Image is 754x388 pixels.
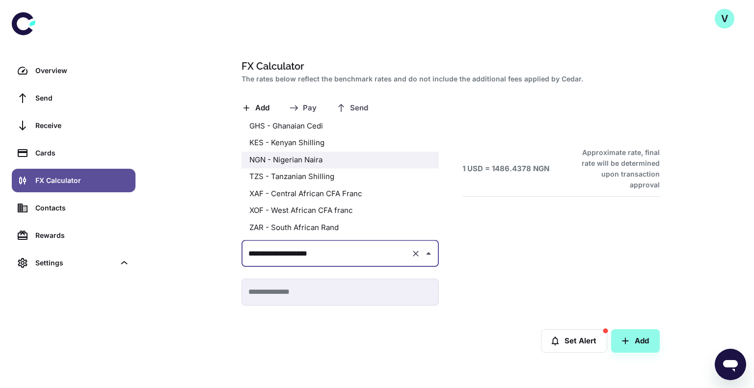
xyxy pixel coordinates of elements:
button: Close [422,247,435,260]
li: XAF - Central African CFA Franc [242,185,439,203]
div: Settings [35,258,115,268]
div: Contacts [35,203,130,213]
h6: 1 USD = 1486.4378 NGN [462,163,549,175]
a: Contacts [12,196,135,220]
div: FX Calculator [35,175,130,186]
span: Add [255,103,269,113]
li: ZAR - South African Rand [242,219,439,236]
h6: Approximate rate, final rate will be determined upon transaction approval [571,147,660,190]
div: Send [35,93,130,103]
li: GHS - Ghanaian Cedi [242,118,439,135]
li: NGN - Nigerian Naira [242,152,439,169]
div: Receive [35,120,130,131]
h2: The rates below reflect the benchmark rates and do not include the additional fees applied by Cedar. [242,74,656,84]
button: Clear [409,247,423,260]
iframe: Button to launch messaging window [715,349,746,380]
div: Cards [35,148,130,158]
button: Add [611,329,660,353]
span: Send [350,103,368,113]
li: XOF - West African CFA franc [242,202,439,219]
a: Rewards [12,224,135,247]
button: V [715,9,734,28]
div: Rewards [35,230,130,241]
h1: FX Calculator [242,59,656,74]
span: Pay [303,103,317,113]
div: Overview [35,65,130,76]
li: TZS - Tanzanian Shilling [242,168,439,185]
a: FX Calculator [12,169,135,192]
a: Send [12,86,135,110]
div: Settings [12,251,135,275]
li: KES - Kenyan Shilling [242,134,439,152]
button: Set Alert [541,329,607,353]
a: Cards [12,141,135,165]
a: Overview [12,59,135,82]
a: Receive [12,114,135,137]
